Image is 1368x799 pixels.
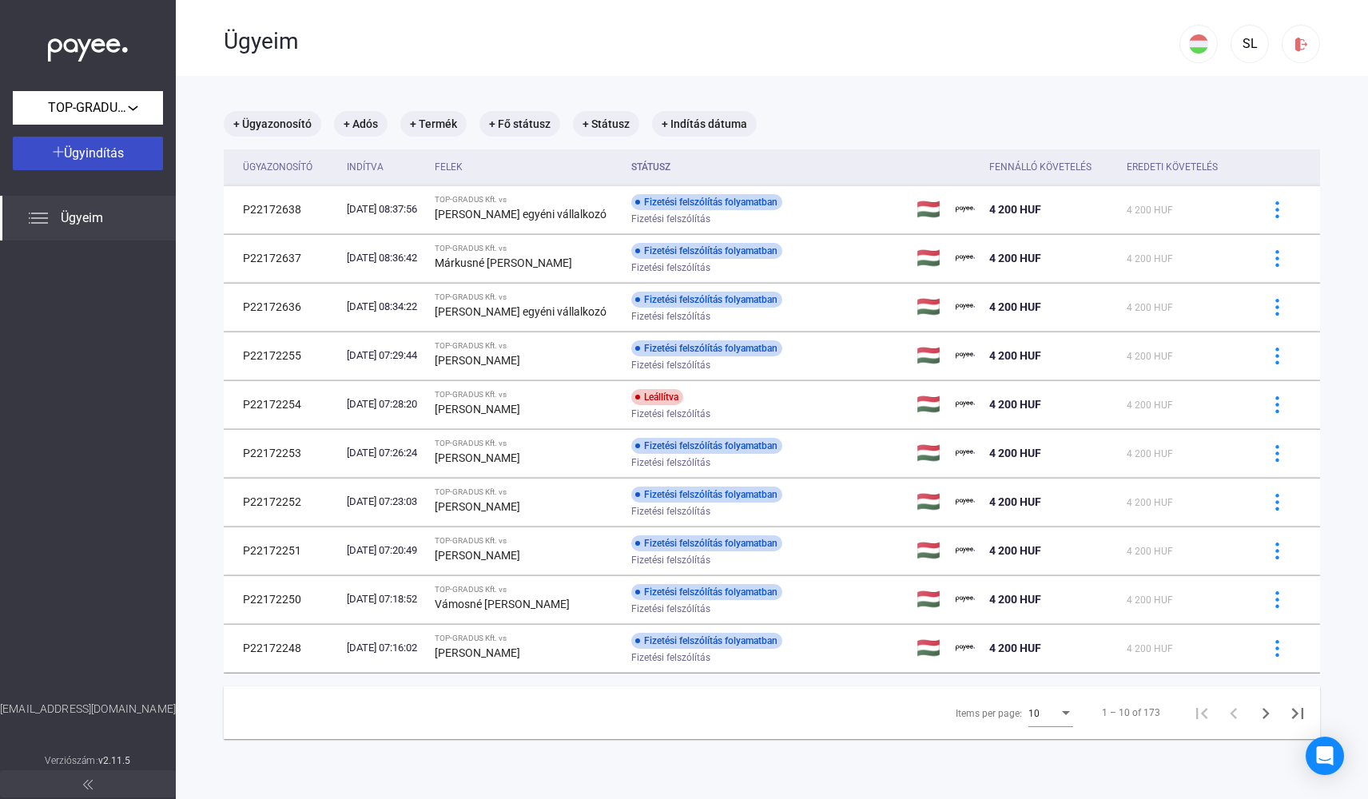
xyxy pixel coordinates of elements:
[631,258,710,277] span: Fizetési felszólítás
[1189,34,1208,54] img: HU
[1269,591,1286,608] img: more-blue
[989,642,1041,654] span: 4 200 HUF
[1269,396,1286,413] img: more-blue
[435,549,520,562] strong: [PERSON_NAME]
[989,203,1041,216] span: 4 200 HUF
[224,283,340,331] td: P22172636
[347,348,423,364] div: [DATE] 07:29:44
[347,543,423,559] div: [DATE] 07:20:49
[631,502,710,521] span: Fizetési felszólítás
[1306,737,1344,775] div: Open Intercom Messenger
[631,487,782,503] div: Fizetési felszólítás folyamatban
[956,590,975,609] img: payee-logo
[1260,485,1294,519] button: more-blue
[1260,631,1294,665] button: more-blue
[347,591,423,607] div: [DATE] 07:18:52
[224,527,340,574] td: P22172251
[224,234,340,282] td: P22172637
[347,445,423,461] div: [DATE] 07:26:24
[29,209,48,228] img: list.svg
[1269,494,1286,511] img: more-blue
[347,299,423,315] div: [DATE] 08:34:22
[435,500,520,513] strong: [PERSON_NAME]
[347,157,423,177] div: Indítva
[1127,253,1173,264] span: 4 200 HUF
[224,429,340,477] td: P22172253
[13,91,163,125] button: TOP-GRADUS Kft.
[910,429,949,477] td: 🇭🇺
[435,536,618,546] div: TOP-GRADUS Kft. vs
[1269,640,1286,657] img: more-blue
[631,584,782,600] div: Fizetési felszólítás folyamatban
[1260,388,1294,421] button: more-blue
[625,149,909,185] th: Státusz
[334,111,388,137] mat-chip: + Adós
[224,111,321,137] mat-chip: + Ügyazonosító
[631,340,782,356] div: Fizetési felszólítás folyamatban
[1127,546,1173,557] span: 4 200 HUF
[956,492,975,511] img: payee-logo
[631,535,782,551] div: Fizetési felszólítás folyamatban
[1260,241,1294,275] button: more-blue
[956,704,1022,723] div: Items per page:
[435,646,520,659] strong: [PERSON_NAME]
[1282,697,1314,729] button: Last page
[83,780,93,789] img: arrow-double-left-grey.svg
[573,111,639,137] mat-chip: + Státusz
[1269,250,1286,267] img: more-blue
[1028,703,1073,722] mat-select: Items per page:
[1127,448,1173,459] span: 4 200 HUF
[435,256,572,269] strong: Márkusné [PERSON_NAME]
[910,185,949,233] td: 🇭🇺
[652,111,757,137] mat-chip: + Indítás dátuma
[435,208,606,221] strong: [PERSON_NAME] egyéni vállalkozó
[48,30,128,62] img: white-payee-white-dot.svg
[435,244,618,253] div: TOP-GRADUS Kft. vs
[910,283,949,331] td: 🇭🇺
[989,300,1041,313] span: 4 200 HUF
[910,624,949,672] td: 🇭🇺
[631,438,782,454] div: Fizetési felszólítás folyamatban
[956,297,975,316] img: payee-logo
[1260,290,1294,324] button: more-blue
[989,157,1092,177] div: Fennálló követelés
[631,599,710,618] span: Fizetési felszólítás
[224,185,340,233] td: P22172638
[479,111,560,137] mat-chip: + Fő státusz
[1269,348,1286,364] img: more-blue
[631,648,710,667] span: Fizetési felszólítás
[435,292,618,302] div: TOP-GRADUS Kft. vs
[224,575,340,623] td: P22172250
[1127,594,1173,606] span: 4 200 HUF
[1127,157,1218,177] div: Eredeti követelés
[48,98,128,117] span: TOP-GRADUS Kft.
[53,146,64,157] img: plus-white.svg
[1186,697,1218,729] button: First page
[435,341,618,351] div: TOP-GRADUS Kft. vs
[989,593,1041,606] span: 4 200 HUF
[631,633,782,649] div: Fizetési felszólítás folyamatban
[631,404,710,423] span: Fizetési felszólítás
[631,453,710,472] span: Fizetési felszólítás
[1269,445,1286,462] img: more-blue
[347,396,423,412] div: [DATE] 07:28:20
[435,305,606,318] strong: [PERSON_NAME] egyéni vállalkozó
[1127,205,1173,216] span: 4 200 HUF
[989,349,1041,362] span: 4 200 HUF
[1102,703,1160,722] div: 1 – 10 of 173
[956,395,975,414] img: payee-logo
[956,443,975,463] img: payee-logo
[956,248,975,268] img: payee-logo
[224,332,340,380] td: P22172255
[989,252,1041,264] span: 4 200 HUF
[1260,436,1294,470] button: more-blue
[989,447,1041,459] span: 4 200 HUF
[435,195,618,205] div: TOP-GRADUS Kft. vs
[1127,497,1173,508] span: 4 200 HUF
[631,389,683,405] div: Leállítva
[400,111,467,137] mat-chip: + Termék
[910,478,949,526] td: 🇭🇺
[224,28,1179,55] div: Ügyeim
[1269,543,1286,559] img: more-blue
[435,585,618,594] div: TOP-GRADUS Kft. vs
